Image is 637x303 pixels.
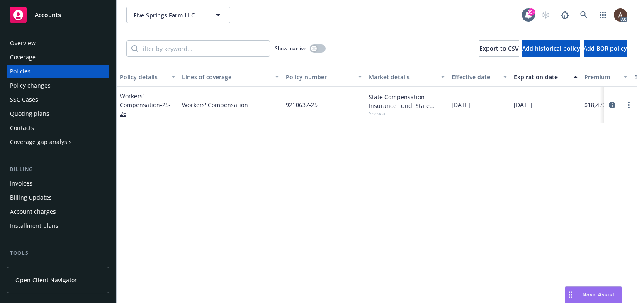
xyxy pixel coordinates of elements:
[7,165,109,173] div: Billing
[7,191,109,204] a: Billing updates
[584,44,627,52] span: Add BOR policy
[10,51,36,64] div: Coverage
[448,67,511,87] button: Effective date
[282,67,365,87] button: Policy number
[286,100,318,109] span: 9210637-25
[120,73,166,81] div: Policy details
[10,107,49,120] div: Quoting plans
[369,93,445,110] div: State Compensation Insurance Fund, State Compensation Insurance Fund (SCIF)
[584,40,627,57] button: Add BOR policy
[365,67,448,87] button: Market details
[452,100,470,109] span: [DATE]
[126,7,230,23] button: Five Springs Farm LLC
[452,73,498,81] div: Effective date
[7,37,109,50] a: Overview
[565,287,576,303] div: Drag to move
[614,8,627,22] img: photo
[479,40,519,57] button: Export to CSV
[7,107,109,120] a: Quoting plans
[134,11,205,20] span: Five Springs Farm LLC
[522,44,580,52] span: Add historical policy
[528,8,535,16] div: 99+
[10,65,31,78] div: Policies
[35,12,61,18] span: Accounts
[275,45,306,52] span: Show inactive
[10,135,72,149] div: Coverage gap analysis
[7,121,109,134] a: Contacts
[10,93,38,106] div: SSC Cases
[10,177,32,190] div: Invoices
[182,100,279,109] a: Workers' Compensation
[607,100,617,110] a: circleInformation
[10,191,52,204] div: Billing updates
[369,73,436,81] div: Market details
[7,65,109,78] a: Policies
[369,110,445,117] span: Show all
[7,3,109,27] a: Accounts
[565,286,622,303] button: Nova Assist
[7,135,109,149] a: Coverage gap analysis
[10,205,56,218] div: Account charges
[576,7,592,23] a: Search
[584,100,614,109] span: $18,470.84
[7,219,109,232] a: Installment plans
[7,79,109,92] a: Policy changes
[7,205,109,218] a: Account charges
[182,73,270,81] div: Lines of coverage
[584,73,618,81] div: Premium
[126,40,270,57] input: Filter by keyword...
[10,37,36,50] div: Overview
[10,219,58,232] div: Installment plans
[624,100,634,110] a: more
[10,79,51,92] div: Policy changes
[514,73,569,81] div: Expiration date
[7,249,109,257] div: Tools
[286,73,353,81] div: Policy number
[582,291,615,298] span: Nova Assist
[511,67,581,87] button: Expiration date
[557,7,573,23] a: Report a Bug
[7,177,109,190] a: Invoices
[179,67,282,87] button: Lines of coverage
[514,100,532,109] span: [DATE]
[7,51,109,64] a: Coverage
[581,67,631,87] button: Premium
[120,92,171,117] a: Workers' Compensation
[15,276,77,284] span: Open Client Navigator
[537,7,554,23] a: Start snowing
[10,121,34,134] div: Contacts
[117,67,179,87] button: Policy details
[479,44,519,52] span: Export to CSV
[7,93,109,106] a: SSC Cases
[595,7,611,23] a: Switch app
[522,40,580,57] button: Add historical policy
